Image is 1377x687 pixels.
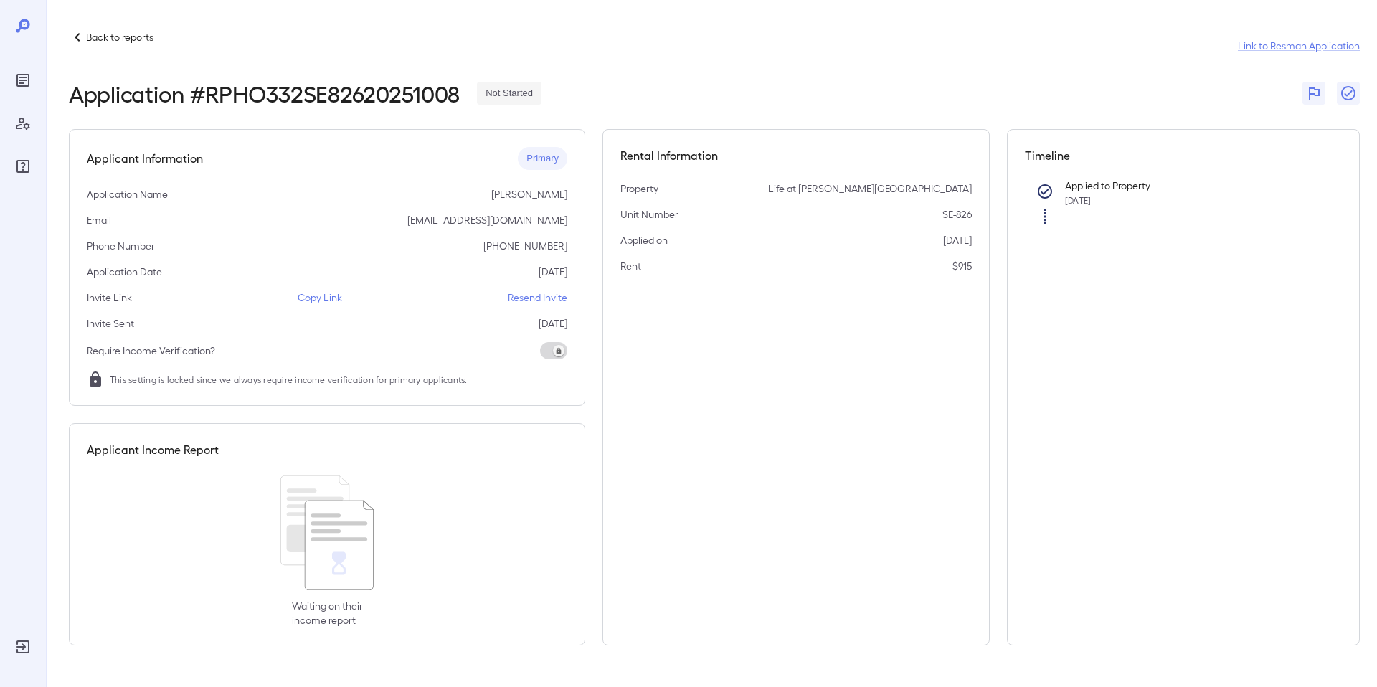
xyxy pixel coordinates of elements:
[1065,179,1319,193] p: Applied to Property
[292,599,363,627] p: Waiting on their income report
[1337,82,1360,105] button: Close Report
[477,87,541,100] span: Not Started
[942,207,972,222] p: SE-826
[11,155,34,178] div: FAQ
[86,30,153,44] p: Back to reports
[298,290,342,305] p: Copy Link
[1065,195,1091,205] span: [DATE]
[87,239,155,253] p: Phone Number
[491,187,567,202] p: [PERSON_NAME]
[87,441,219,458] h5: Applicant Income Report
[87,265,162,279] p: Application Date
[508,290,567,305] p: Resend Invite
[87,150,203,167] h5: Applicant Information
[620,259,641,273] p: Rent
[87,343,215,358] p: Require Income Verification?
[87,290,132,305] p: Invite Link
[1025,147,1342,164] h5: Timeline
[1238,39,1360,53] a: Link to Resman Application
[620,181,658,196] p: Property
[518,152,567,166] span: Primary
[620,233,668,247] p: Applied on
[11,635,34,658] div: Log Out
[952,259,972,273] p: $915
[539,265,567,279] p: [DATE]
[11,112,34,135] div: Manage Users
[620,147,972,164] h5: Rental Information
[539,316,567,331] p: [DATE]
[87,316,134,331] p: Invite Sent
[87,187,168,202] p: Application Name
[1302,82,1325,105] button: Flag Report
[483,239,567,253] p: [PHONE_NUMBER]
[407,213,567,227] p: [EMAIL_ADDRESS][DOMAIN_NAME]
[69,80,460,106] h2: Application # RPHO332SE82620251008
[11,69,34,92] div: Reports
[620,207,678,222] p: Unit Number
[943,233,972,247] p: [DATE]
[768,181,972,196] p: Life at [PERSON_NAME][GEOGRAPHIC_DATA]
[110,372,468,387] span: This setting is locked since we always require income verification for primary applicants.
[87,213,111,227] p: Email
